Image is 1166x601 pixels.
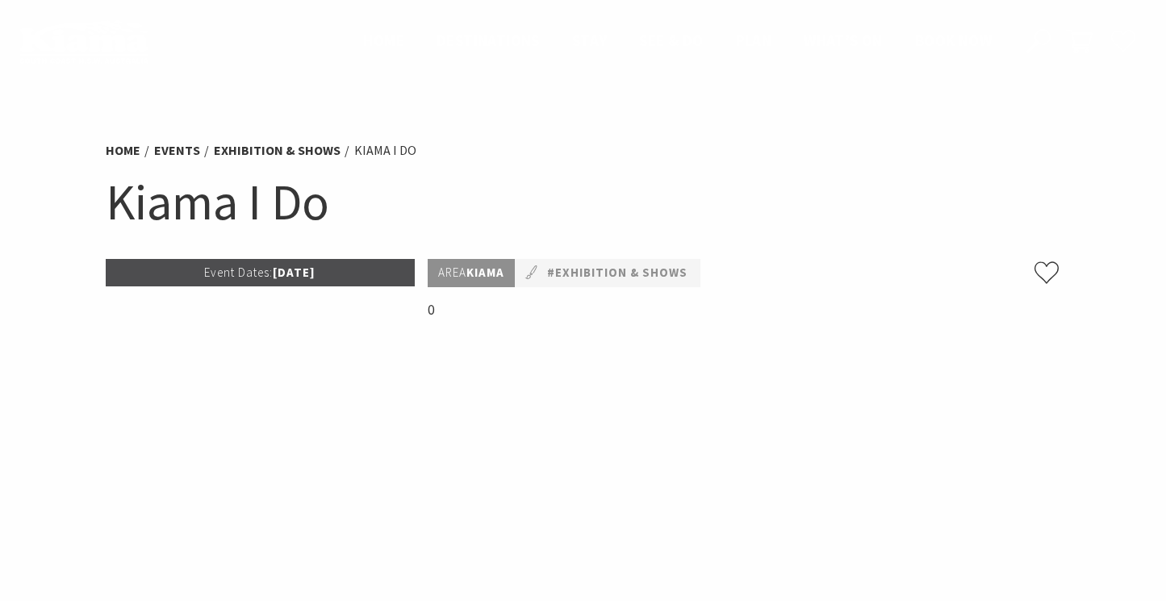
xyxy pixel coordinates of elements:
h1: Kiama I Do [106,169,1061,235]
a: Plan [736,31,772,52]
span: Home [363,31,404,50]
a: See & Do [639,31,703,52]
img: Kiama Logo [19,19,148,64]
a: Stay [572,31,608,52]
a: Events [154,142,200,159]
span: Book now [915,31,992,50]
span: Plan [736,31,772,50]
p: Kiama [428,259,515,287]
a: What’s On [804,31,883,52]
nav: Main Menu [347,28,1008,55]
li: Kiama I Do [354,140,416,161]
span: Stay [572,31,608,50]
span: Destinations [437,31,540,50]
span: Area [438,265,466,280]
a: Home [363,31,404,52]
span: See & Do [639,31,703,50]
a: Home [106,142,140,159]
span: What’s On [804,31,883,50]
a: #Exhibition & Shows [547,263,687,283]
span: Event Dates: [204,265,273,280]
a: Exhibition & Shows [214,142,341,159]
a: Destinations [437,31,540,52]
p: [DATE] [106,259,416,286]
a: Book now [915,31,992,52]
